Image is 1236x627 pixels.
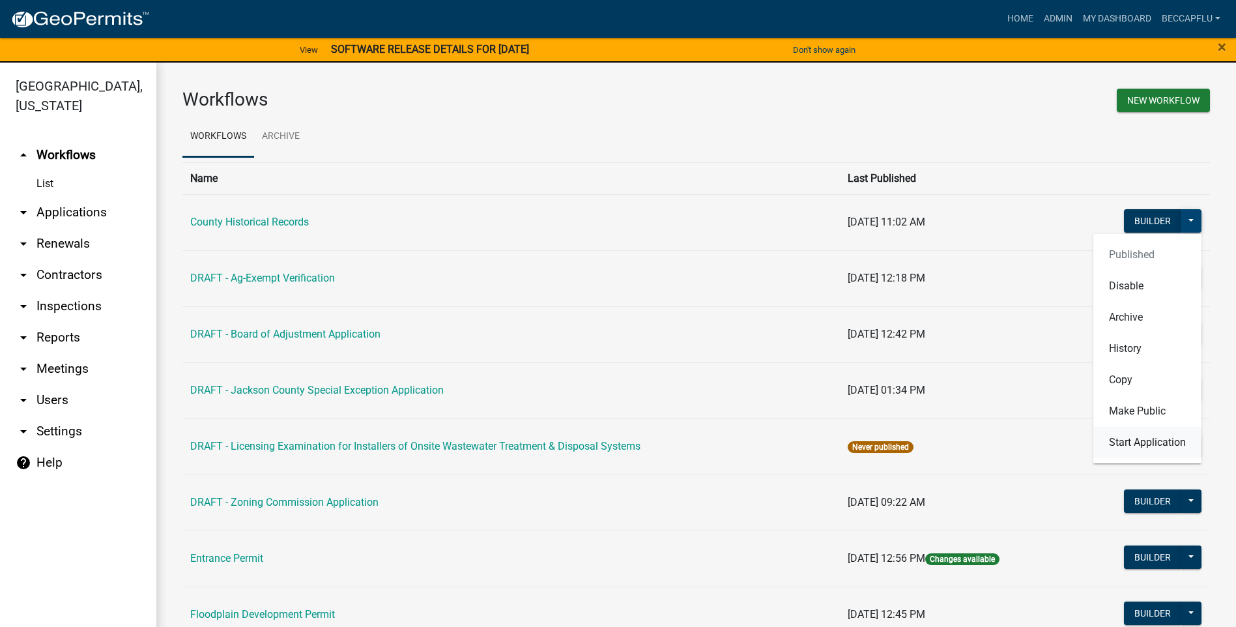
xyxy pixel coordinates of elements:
button: Disable [1093,270,1201,302]
a: View [295,39,323,61]
button: Builder [1124,602,1181,625]
button: Start Application [1093,427,1201,458]
a: DRAFT - Board of Adjustment Application [190,328,381,340]
a: County Historical Records [190,216,309,228]
a: DRAFT - Ag-Exempt Verification [190,272,335,284]
button: Close [1218,39,1226,55]
i: arrow_drop_up [16,147,31,163]
span: [DATE] 12:42 PM [848,328,925,340]
i: arrow_drop_down [16,330,31,345]
a: Entrance Permit [190,552,263,564]
span: × [1218,38,1226,56]
a: Archive [254,116,308,158]
i: arrow_drop_down [16,267,31,283]
a: DRAFT - Licensing Examination for Installers of Onsite Wastewater Treatment & Disposal Systems [190,440,640,452]
h3: Workflows [182,89,687,111]
i: help [16,455,31,471]
span: [DATE] 01:34 PM [848,384,925,396]
i: arrow_drop_down [16,361,31,377]
th: Last Published [840,162,1076,194]
i: arrow_drop_down [16,424,31,439]
a: My Dashboard [1078,7,1157,31]
a: Admin [1039,7,1078,31]
i: arrow_drop_down [16,236,31,252]
a: Workflows [182,116,254,158]
span: [DATE] 12:45 PM [848,608,925,620]
button: Archive [1093,302,1201,333]
i: arrow_drop_down [16,299,31,314]
a: DRAFT - Jackson County Special Exception Application [190,384,444,396]
i: arrow_drop_down [16,205,31,220]
button: History [1093,333,1201,364]
span: [DATE] 12:18 PM [848,272,925,284]
span: Changes available [925,553,999,565]
span: [DATE] 09:22 AM [848,496,925,508]
i: arrow_drop_down [16,392,31,408]
a: Home [1002,7,1039,31]
strong: SOFTWARE RELEASE DETAILS FOR [DATE] [331,43,529,55]
button: Don't show again [788,39,861,61]
button: Make Public [1093,396,1201,427]
a: Floodplain Development Permit [190,608,335,620]
a: BeccaPflu [1157,7,1226,31]
th: Name [182,162,840,194]
button: Builder [1124,489,1181,513]
a: DRAFT - Zoning Commission Application [190,496,379,508]
button: Builder [1124,546,1181,569]
span: [DATE] 12:56 PM [848,552,925,564]
span: Never published [848,441,913,453]
button: Builder [1124,209,1181,233]
span: [DATE] 11:02 AM [848,216,925,228]
button: Copy [1093,364,1201,396]
button: New Workflow [1117,89,1210,112]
